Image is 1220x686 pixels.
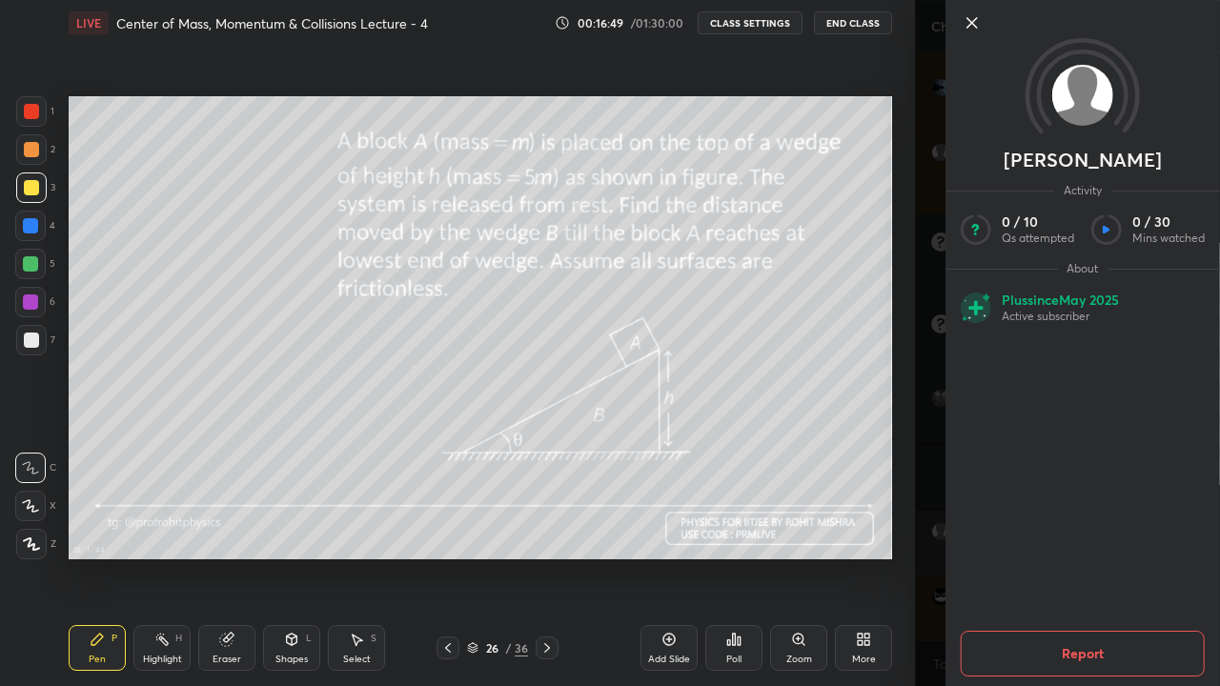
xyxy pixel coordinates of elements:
div: Z [16,529,56,559]
p: Plus since May 2025 [1002,292,1119,309]
div: Eraser [213,655,241,664]
div: 6 [15,287,55,317]
div: L [306,634,312,643]
p: Mins watched [1132,231,1205,246]
div: More [852,655,876,664]
div: S [371,634,376,643]
div: C [15,453,56,483]
div: Add Slide [648,655,690,664]
div: Pen [89,655,106,664]
div: 2 [16,134,55,165]
p: [PERSON_NAME] [1004,152,1162,168]
p: Active subscriber [1002,309,1119,324]
button: CLASS SETTINGS [698,11,803,34]
span: Activity [1054,183,1111,198]
div: 1 [16,96,54,127]
div: Select [343,655,371,664]
div: Highlight [143,655,182,664]
span: About [1057,261,1108,276]
p: 0 / 30 [1132,213,1205,231]
div: 26 [482,642,501,654]
div: / [505,642,511,654]
div: Poll [726,655,742,664]
h4: Center of Mass, Momentum & Collisions Lecture - 4 [116,14,428,32]
p: 0 / 10 [1002,213,1074,231]
div: 5 [15,249,55,279]
div: Zoom [786,655,812,664]
div: H [175,634,182,643]
button: Report [961,631,1205,676]
div: Shapes [275,655,308,664]
button: End Class [814,11,892,34]
div: X [15,491,56,521]
img: default.png [1052,65,1113,126]
div: 36 [515,639,528,656]
div: P [112,634,117,643]
div: 3 [16,172,55,203]
div: 7 [16,325,55,355]
div: 4 [15,211,55,241]
div: LIVE [69,11,109,34]
p: Qs attempted [1002,231,1074,246]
